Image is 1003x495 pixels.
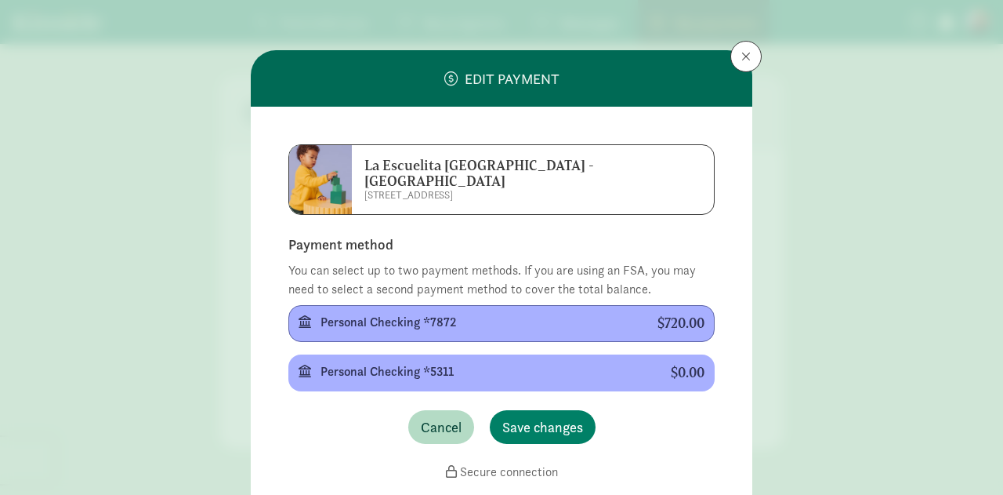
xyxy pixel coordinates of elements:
span: Cancel [421,417,462,438]
div: Personal Checking *7872 [320,313,632,332]
div: $0.00 [671,365,704,381]
div: $720.00 [657,315,704,332]
span: Save changes [502,417,583,438]
p: [STREET_ADDRESS] [364,189,670,202]
span: Secure connection [460,464,558,480]
button: Save changes [490,410,596,444]
button: Personal Checking *5311 $0.00 [288,355,715,391]
button: Personal Checking *7872 $720.00 [288,305,715,342]
div: Edit payment [444,68,559,89]
div: You can select up to two payment methods. If you are using an FSA, you may need to select a secon... [288,261,715,299]
div: Payment method [288,234,715,255]
button: Cancel [408,410,474,444]
div: Personal Checking *5311 [320,362,646,381]
h6: La Escuelita [GEOGRAPHIC_DATA] - [GEOGRAPHIC_DATA] [364,158,670,189]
